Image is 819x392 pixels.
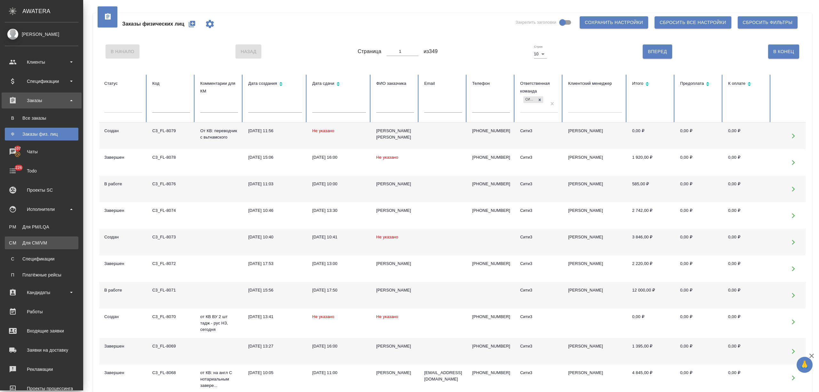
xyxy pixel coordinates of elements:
div: Завершен [104,260,142,267]
label: Строк [534,45,543,48]
td: 0,00 ₽ [627,123,675,149]
div: [DATE] 13:00 [312,260,366,267]
div: C3_FL-8076 [152,181,190,187]
div: Email [424,80,462,87]
div: Платёжные рейсы [8,272,75,278]
div: [DATE] 16:00 [312,343,366,349]
div: Заказы [5,96,78,105]
td: 0,00 ₽ [723,123,771,149]
td: 0,00 ₽ [675,123,723,149]
div: [DATE] 10:41 [312,234,366,240]
a: Проекты SC [2,182,82,198]
div: [DATE] 15:56 [248,287,302,293]
div: [PERSON_NAME] [376,207,414,214]
span: из 349 [424,48,438,55]
div: [DATE] 15:06 [248,154,302,161]
button: Открыть [787,129,800,142]
p: [PHONE_NUMBER] [472,370,510,376]
span: Не указано [376,314,398,319]
td: [PERSON_NAME] [563,123,627,149]
button: Удалить [800,345,814,358]
button: Удалить [800,371,814,384]
button: Сбросить все настройки [655,16,731,28]
button: Открыть [787,345,800,358]
div: [PERSON_NAME] [376,370,414,376]
div: Исполнители [5,204,78,214]
p: [PHONE_NUMBER] [472,207,510,214]
td: 0,00 ₽ [675,229,723,255]
div: Спецификации [5,76,78,86]
td: [PERSON_NAME] [563,229,627,255]
div: Сортировка [728,80,766,89]
div: Рекламации [5,364,78,374]
button: Удалить [800,315,814,328]
button: Открыть [787,315,800,328]
td: [PERSON_NAME] [563,202,627,229]
div: Сити3 [520,128,558,134]
a: 226Todo [2,163,82,179]
div: Комментарии для КМ [200,80,238,95]
div: [DATE] 11:56 [248,128,302,134]
span: В Конец [773,48,794,56]
div: [DATE] 11:00 [312,370,366,376]
div: Сортировка [680,80,718,89]
a: PMДля PM/LQA [5,220,78,233]
button: В Конец [768,44,799,59]
td: 2 220,00 ₽ [627,255,675,282]
div: Сортировка [312,80,366,89]
div: В работе [104,287,142,293]
td: 0,00 ₽ [723,202,771,229]
td: 1 395,00 ₽ [627,338,675,364]
div: [DATE] 10:40 [248,234,302,240]
button: 🙏 [797,357,813,373]
p: [PHONE_NUMBER] [472,343,510,349]
td: 2 742,00 ₽ [627,202,675,229]
span: Сохранить настройки [585,19,643,27]
p: От КВ: переводчик с вьтнамского [200,128,238,140]
td: 0,00 ₽ [723,282,771,308]
div: [DATE] 16:00 [312,154,366,161]
td: 0,00 ₽ [675,255,723,282]
div: Завершен [104,343,142,349]
p: [PHONE_NUMBER] [472,128,510,134]
div: Завершен [104,154,142,161]
td: 0,00 ₽ [723,149,771,176]
button: Вперед [643,44,672,59]
td: 0,00 ₽ [675,282,723,308]
div: C3_FL-8070 [152,314,190,320]
div: Клиентский менеджер [568,80,622,87]
a: ППлатёжные рейсы [5,268,78,281]
p: [PHONE_NUMBER] [472,260,510,267]
div: [PERSON_NAME] [376,287,414,293]
div: Сити3 [520,207,558,214]
span: Вперед [648,48,667,56]
button: Удалить [800,236,814,249]
span: Не указано [376,235,398,239]
span: Не указано [376,155,398,160]
span: Сбросить фильтры [743,19,792,27]
div: Сити3 [520,287,558,293]
div: Кандидаты [5,288,78,297]
div: C3_FL-8071 [152,287,190,293]
a: 107Чаты [2,144,82,160]
span: Сбросить все настройки [660,19,726,27]
button: Удалить [800,262,814,275]
div: [DATE] 10:05 [248,370,302,376]
td: 0,00 ₽ [723,308,771,338]
div: Сити3 [520,234,558,240]
div: Ответственная команда [520,80,558,95]
button: Открыть [787,209,800,222]
p: от КВ ВУ 2 шт тадж - рус НЗ, сегодня [200,314,238,333]
button: Удалить [800,156,814,169]
td: [PERSON_NAME] [563,282,627,308]
div: Работы [5,307,78,316]
td: 0,00 ₽ [723,176,771,202]
td: [PERSON_NAME] [563,176,627,202]
p: [PHONE_NUMBER] [472,314,510,320]
a: Входящие заявки [2,323,82,339]
div: Создан [104,128,142,134]
div: Todo [5,166,78,176]
div: [DATE] 17:53 [248,260,302,267]
span: Страница [358,48,381,55]
div: Сити3 [523,96,536,103]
